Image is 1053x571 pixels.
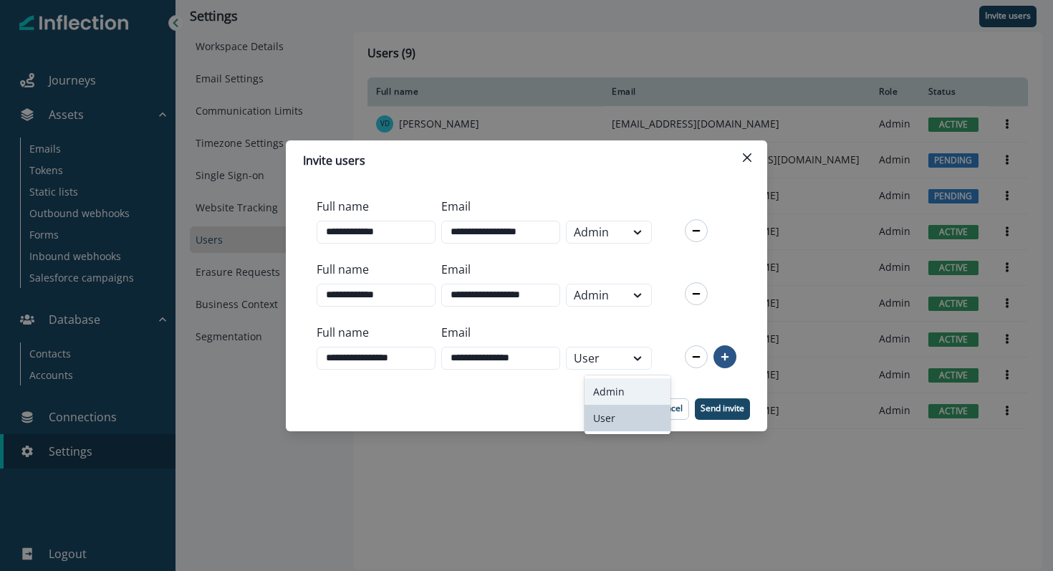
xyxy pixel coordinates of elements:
button: Send invite [695,398,750,420]
p: Email [441,198,471,215]
div: Admin [574,287,618,304]
button: Close [736,146,759,169]
p: Send invite [701,403,744,413]
div: User [574,350,618,367]
p: Invite users [303,152,365,169]
p: Full name [317,324,369,341]
button: remove-row [685,219,708,242]
button: remove-row [685,345,708,368]
div: Admin [574,224,618,241]
p: Full name [317,198,369,215]
div: User [585,405,670,431]
p: Email [441,261,471,278]
p: Email [441,324,471,341]
button: add-row [713,345,736,368]
button: remove-row [685,282,708,305]
p: Full name [317,261,369,278]
div: Admin [585,378,670,405]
